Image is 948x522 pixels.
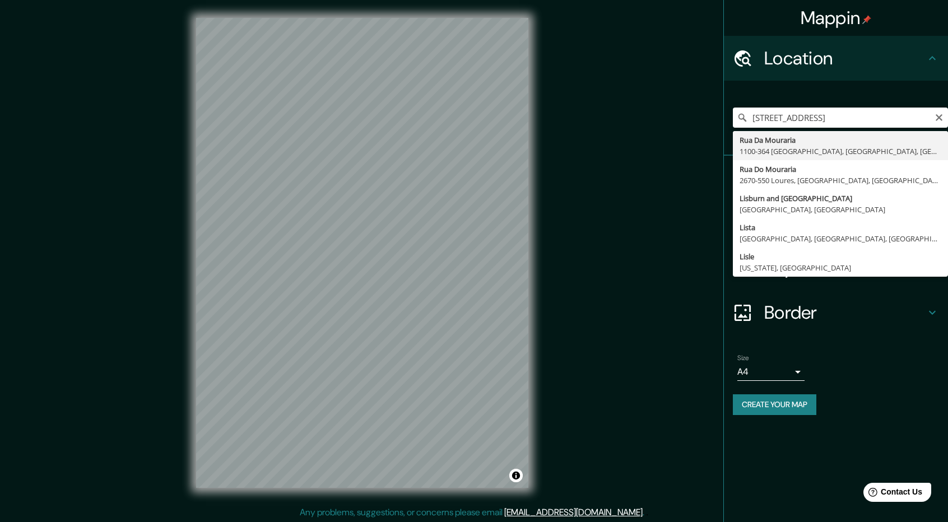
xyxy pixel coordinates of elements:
[740,146,941,157] div: 1100-364 [GEOGRAPHIC_DATA], [GEOGRAPHIC_DATA], [GEOGRAPHIC_DATA]
[733,394,816,415] button: Create your map
[740,175,941,186] div: 2670-550 Loures, [GEOGRAPHIC_DATA], [GEOGRAPHIC_DATA]
[724,156,948,201] div: Pins
[740,204,941,215] div: [GEOGRAPHIC_DATA], [GEOGRAPHIC_DATA]
[740,251,941,262] div: Lisle
[644,506,646,519] div: .
[724,36,948,81] div: Location
[509,469,523,482] button: Toggle attribution
[737,363,805,381] div: A4
[724,290,948,335] div: Border
[740,233,941,244] div: [GEOGRAPHIC_DATA], [GEOGRAPHIC_DATA], [GEOGRAPHIC_DATA]
[740,134,941,146] div: Rua Da Mouraria
[724,201,948,245] div: Style
[740,193,941,204] div: Lisburn and [GEOGRAPHIC_DATA]
[848,478,936,510] iframe: Help widget launcher
[801,7,872,29] h4: Mappin
[737,353,749,363] label: Size
[646,506,648,519] div: .
[196,18,528,488] canvas: Map
[764,47,926,69] h4: Location
[740,262,941,273] div: [US_STATE], [GEOGRAPHIC_DATA]
[300,506,644,519] p: Any problems, suggestions, or concerns please email .
[504,506,643,518] a: [EMAIL_ADDRESS][DOMAIN_NAME]
[740,164,941,175] div: Rua Do Mouraria
[740,222,941,233] div: Lista
[733,108,948,128] input: Pick your city or area
[724,245,948,290] div: Layout
[862,15,871,24] img: pin-icon.png
[935,111,944,122] button: Clear
[764,257,926,279] h4: Layout
[764,301,926,324] h4: Border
